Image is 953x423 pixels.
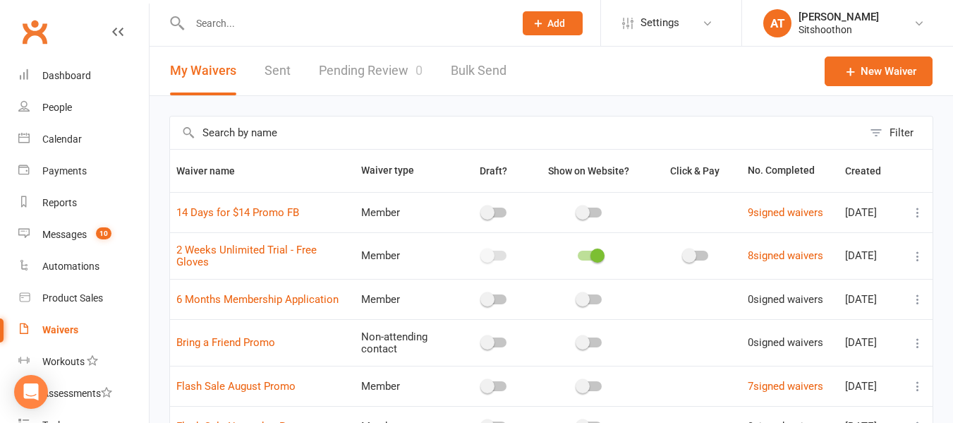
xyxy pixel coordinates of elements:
div: [PERSON_NAME] [799,11,879,23]
a: 2 Weeks Unlimited Trial - Free Gloves [176,244,317,268]
div: Open Intercom Messenger [14,375,48,409]
div: Calendar [42,133,82,145]
button: My Waivers [170,47,236,95]
a: Pending Review0 [319,47,423,95]
span: Draft? [480,165,507,177]
input: Search... [186,13,504,33]
a: Payments [18,155,149,187]
td: [DATE] [839,192,903,232]
a: Workouts [18,346,149,378]
button: Created [845,162,897,179]
div: Messages [42,229,87,240]
td: Member [355,232,461,279]
a: Bring a Friend Promo [176,336,275,349]
td: Non-attending contact [355,319,461,366]
td: [DATE] [839,366,903,406]
div: Automations [42,261,99,272]
span: 0 signed waivers [748,336,823,349]
div: Workouts [42,356,85,367]
span: Add [547,18,565,29]
div: Assessments [42,388,112,399]
span: Settings [641,7,679,39]
button: Add [523,11,583,35]
div: Product Sales [42,292,103,304]
span: Created [845,165,897,177]
span: Waiver name [176,165,250,177]
td: [DATE] [839,279,903,319]
a: Waivers [18,314,149,346]
a: New Waiver [825,56,933,86]
div: Dashboard [42,70,91,81]
a: Messages 10 [18,219,149,251]
div: Reports [42,197,77,208]
a: 9signed waivers [748,206,823,219]
a: 6 Months Membership Application [176,293,339,306]
div: Payments [42,165,87,177]
a: Assessments [18,378,149,410]
span: 0 signed waivers [748,293,823,306]
a: Automations [18,251,149,282]
th: No. Completed [741,150,839,192]
span: 0 [415,63,423,78]
div: People [42,102,72,113]
a: Reports [18,187,149,219]
a: Calendar [18,124,149,155]
a: 14 Days for $14 Promo FB [176,206,299,219]
td: Member [355,279,461,319]
a: Sent [265,47,291,95]
td: [DATE] [839,319,903,366]
div: AT [763,9,791,37]
a: People [18,92,149,124]
th: Waiver type [355,150,461,192]
td: [DATE] [839,232,903,279]
span: Click & Pay [670,165,720,177]
a: Bulk Send [451,47,506,95]
a: 8signed waivers [748,249,823,262]
a: Clubworx [17,14,52,49]
div: Filter [890,124,913,141]
button: Waiver name [176,162,250,179]
a: 7signed waivers [748,380,823,393]
input: Search by name [170,117,863,149]
button: Filter [863,117,933,149]
a: Flash Sale August Promo [176,380,296,393]
td: Member [355,366,461,406]
div: Waivers [42,324,78,335]
button: Show on Website? [535,162,645,179]
td: Member [355,192,461,232]
button: Draft? [467,162,523,179]
span: 10 [96,227,111,239]
button: Click & Pay [657,162,735,179]
a: Product Sales [18,282,149,314]
a: Dashboard [18,60,149,92]
div: Sitshoothon [799,23,879,36]
span: Show on Website? [548,165,629,177]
